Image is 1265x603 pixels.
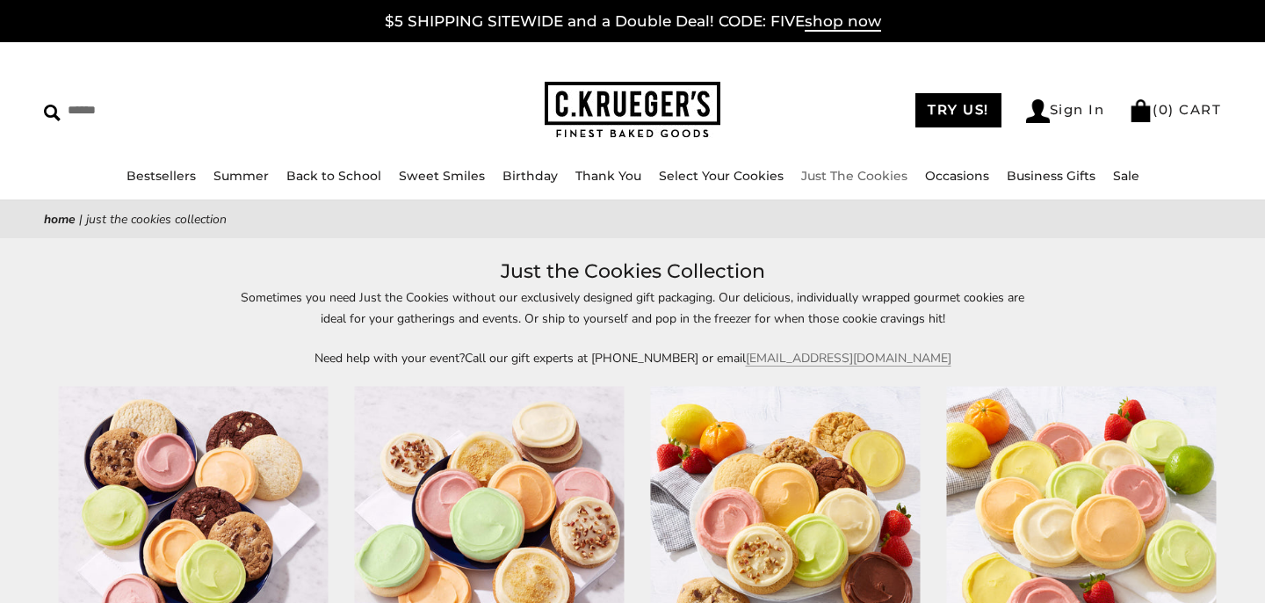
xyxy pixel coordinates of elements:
span: | [79,211,83,228]
img: Search [44,105,61,121]
nav: breadcrumbs [44,209,1221,229]
p: Need help with your event? [228,348,1037,368]
input: Search [44,97,321,124]
a: $5 SHIPPING SITEWIDE and a Double Deal! CODE: FIVEshop now [385,12,881,32]
img: Bag [1129,99,1153,122]
a: Sale [1113,168,1139,184]
span: Call our gift experts at [PHONE_NUMBER] or email [465,350,746,367]
a: Bestsellers [126,168,196,184]
a: [EMAIL_ADDRESS][DOMAIN_NAME] [746,350,951,367]
a: Back to School [286,168,381,184]
a: Summer [213,168,269,184]
p: Sometimes you need Just the Cookies without our exclusively designed gift packaging. Our deliciou... [228,287,1037,328]
a: Sweet Smiles [399,168,485,184]
img: C.KRUEGER'S [545,82,720,139]
a: Occasions [925,168,989,184]
a: Select Your Cookies [659,168,784,184]
a: Business Gifts [1007,168,1095,184]
a: (0) CART [1129,101,1221,118]
a: TRY US! [915,93,1001,127]
h1: Just the Cookies Collection [70,256,1195,287]
span: Just the Cookies Collection [86,211,227,228]
span: shop now [805,12,881,32]
a: Birthday [502,168,558,184]
a: Sign In [1026,99,1105,123]
span: 0 [1159,101,1169,118]
img: Account [1026,99,1050,123]
a: Just The Cookies [801,168,907,184]
a: Thank You [575,168,641,184]
a: Home [44,211,76,228]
